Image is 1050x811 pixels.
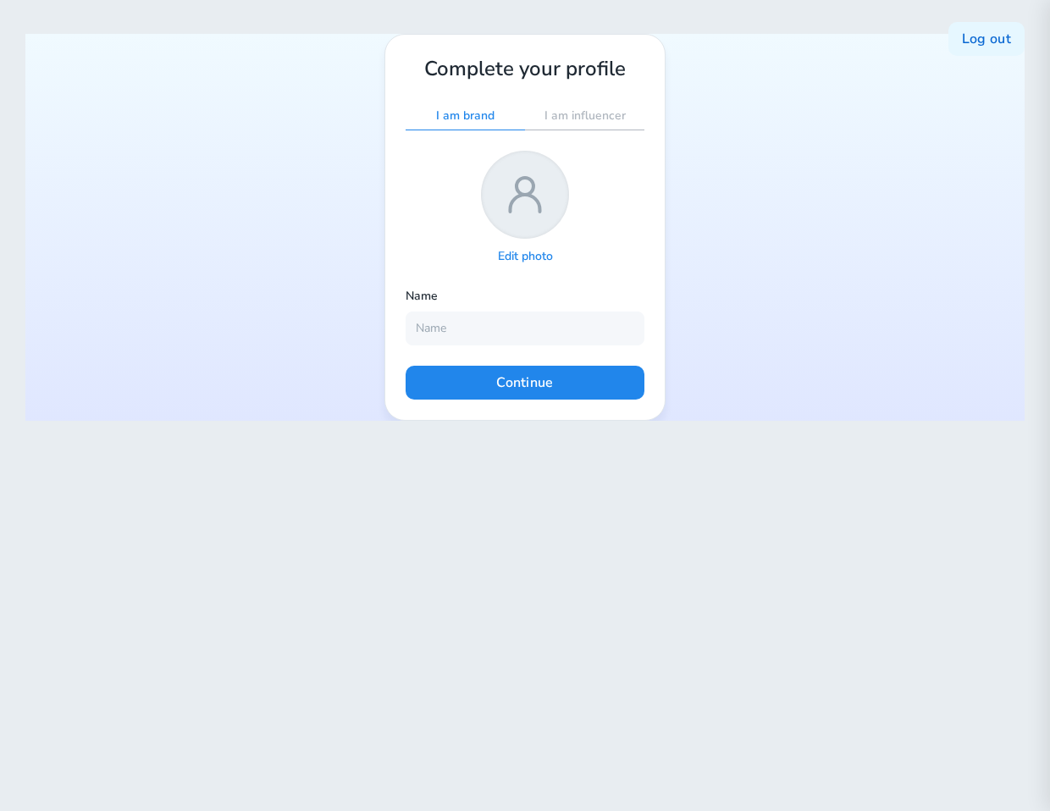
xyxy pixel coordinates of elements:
[436,108,495,124] p: I am brand
[948,22,1025,56] button: Log out
[406,312,644,345] input: Name
[406,55,644,82] h1: Complete your profile
[406,289,644,312] div: Name
[498,249,553,265] p: Edit photo
[544,108,626,124] p: I am influencer
[406,366,644,400] button: Continue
